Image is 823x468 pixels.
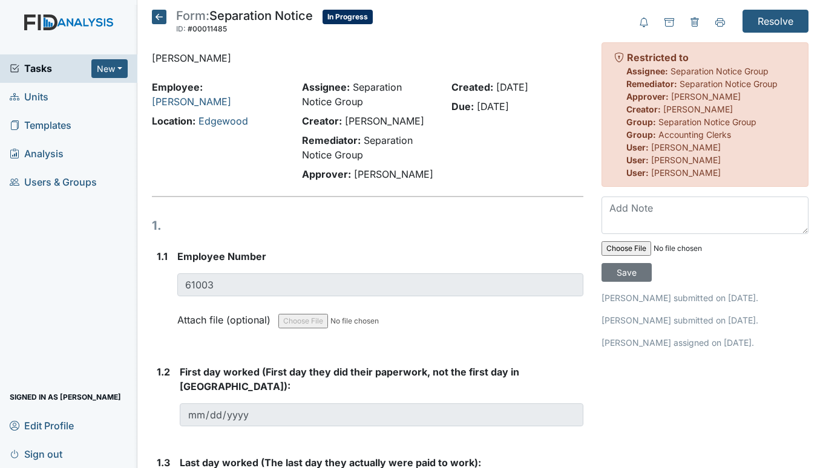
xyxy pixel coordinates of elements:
[602,291,808,304] p: [PERSON_NAME] submitted on [DATE].
[651,155,721,165] span: [PERSON_NAME]
[180,366,519,392] span: First day worked (First day they did their paperwork, not the first day in [GEOGRAPHIC_DATA]):
[451,81,493,93] strong: Created:
[626,117,656,127] strong: Group:
[10,444,62,463] span: Sign out
[658,129,731,140] span: Accounting Clerks
[743,10,808,33] input: Resolve
[651,167,721,178] span: [PERSON_NAME]
[152,81,203,93] strong: Employee:
[680,79,778,89] span: Separation Notice Group
[626,167,649,178] strong: User:
[176,8,209,23] span: Form:
[177,250,266,262] span: Employee Number
[602,314,808,327] p: [PERSON_NAME] submitted on [DATE].
[176,10,313,36] div: Separation Notice
[626,91,669,102] strong: Approver:
[10,145,64,163] span: Analysis
[345,115,424,127] span: [PERSON_NAME]
[10,416,74,435] span: Edit Profile
[663,104,733,114] span: [PERSON_NAME]
[451,100,474,112] strong: Due:
[496,81,528,93] span: [DATE]
[626,79,677,89] strong: Remediator:
[152,216,584,235] h1: 1.
[176,24,186,33] span: ID:
[602,263,652,282] input: Save
[302,115,342,127] strong: Creator:
[10,388,121,406] span: Signed in as [PERSON_NAME]
[157,249,168,264] label: 1.1
[626,104,661,114] strong: Creator:
[671,91,741,102] span: [PERSON_NAME]
[188,24,227,33] span: #00011485
[626,155,649,165] strong: User:
[626,66,668,76] strong: Assignee:
[91,59,128,78] button: New
[152,115,195,127] strong: Location:
[152,51,584,65] p: [PERSON_NAME]
[477,100,509,112] span: [DATE]
[198,115,248,127] a: Edgewood
[626,142,649,152] strong: User:
[627,51,689,63] strong: Restricted to
[671,66,769,76] span: Separation Notice Group
[354,168,433,180] span: [PERSON_NAME]
[10,173,97,192] span: Users & Groups
[602,336,808,349] p: [PERSON_NAME] assigned on [DATE].
[10,88,48,106] span: Units
[152,96,231,108] a: [PERSON_NAME]
[10,61,91,76] a: Tasks
[626,129,656,140] strong: Group:
[10,116,71,135] span: Templates
[177,306,275,327] label: Attach file (optional)
[302,168,351,180] strong: Approver:
[651,142,721,152] span: [PERSON_NAME]
[157,365,170,379] label: 1.2
[658,117,756,127] span: Separation Notice Group
[323,10,373,24] span: In Progress
[302,81,350,93] strong: Assignee:
[302,134,361,146] strong: Remediator:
